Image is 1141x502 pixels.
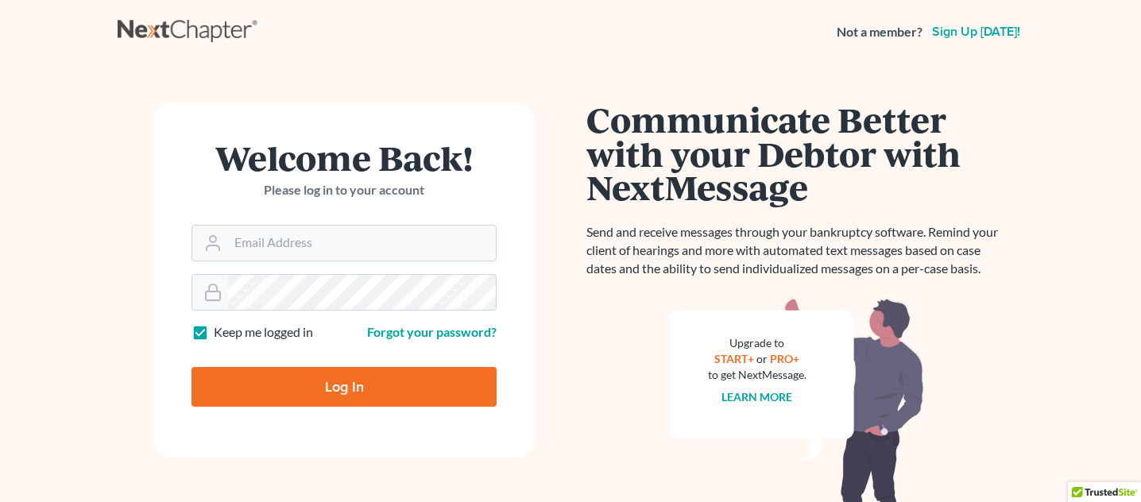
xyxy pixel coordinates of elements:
[757,352,768,365] span: or
[367,324,497,339] a: Forgot your password?
[837,23,922,41] strong: Not a member?
[586,223,1008,278] p: Send and receive messages through your bankruptcy software. Remind your client of hearings and mo...
[586,102,1008,204] h1: Communicate Better with your Debtor with NextMessage
[191,141,497,175] h1: Welcome Back!
[191,181,497,199] p: Please log in to your account
[708,335,806,351] div: Upgrade to
[715,352,755,365] a: START+
[214,323,313,342] label: Keep me logged in
[722,390,793,404] a: Learn more
[191,367,497,407] input: Log In
[708,367,806,383] div: to get NextMessage.
[771,352,800,365] a: PRO+
[929,25,1023,38] a: Sign up [DATE]!
[228,226,496,261] input: Email Address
